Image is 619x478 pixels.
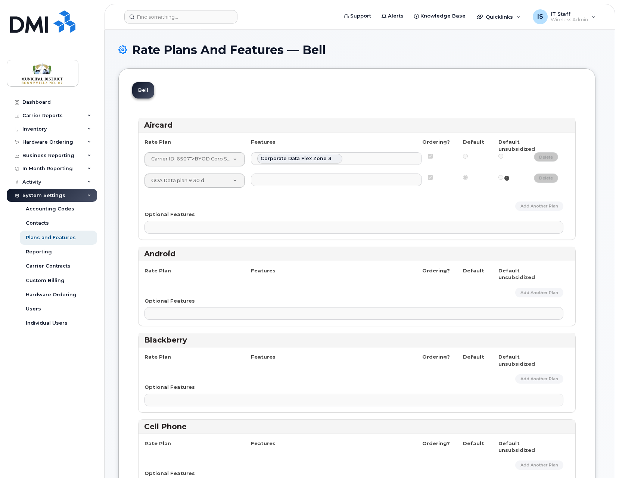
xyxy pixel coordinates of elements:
[463,354,484,360] strong: Default
[145,174,245,187] a: GOA Data plan 9 30 d
[144,470,195,477] label: Optional Features
[463,268,484,274] strong: Default
[534,152,558,162] a: delete
[515,201,563,211] a: Add Another Plan
[463,440,484,446] strong: Default
[422,440,450,446] strong: Ordering?
[498,139,535,152] strong: Default unsubsidized
[251,268,276,274] strong: Features
[261,156,332,161] span: Corporate Data Flex Zone 3
[251,440,276,446] strong: Features
[422,139,450,145] strong: Ordering?
[144,384,195,391] label: Optional Features
[151,178,204,183] span: GOA Data plan 9 30 d
[534,174,558,183] a: delete
[144,440,171,446] strong: Rate Plan
[498,354,535,367] strong: Default unsubsidized
[144,335,570,345] h3: Blackberry
[498,440,535,453] strong: Default unsubsidized
[422,354,450,360] strong: Ordering?
[144,422,570,432] h3: Cell Phone
[463,139,484,145] strong: Default
[132,82,154,99] a: Bell
[118,43,601,56] h1: Rate Plans And Features — Bell
[144,211,195,218] label: Optional Features
[251,139,276,145] strong: Features
[144,354,171,360] strong: Rate Plan
[147,155,233,163] span: ">BYOD Corp SmartShare Mob Int 10
[144,297,195,304] label: Optional Features
[498,268,535,281] strong: Default unsubsidized
[515,288,563,297] a: Add Another Plan
[422,268,450,274] strong: Ordering?
[145,153,245,166] a: Carrier ID: 6507">BYOD Corp SmartShare Mob Int 10
[144,120,570,130] h3: Aircard
[151,156,190,162] span: BYOD Corp SmartShare Mob Int 10 <span class='badge badge-red'>Not Approved</span> <span class='ba...
[251,354,276,360] strong: Features
[144,249,570,259] h3: Android
[144,139,171,145] strong: Rate Plan
[515,374,563,384] a: Add Another Plan
[515,460,563,470] a: Add Another Plan
[144,268,171,274] strong: Rate Plan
